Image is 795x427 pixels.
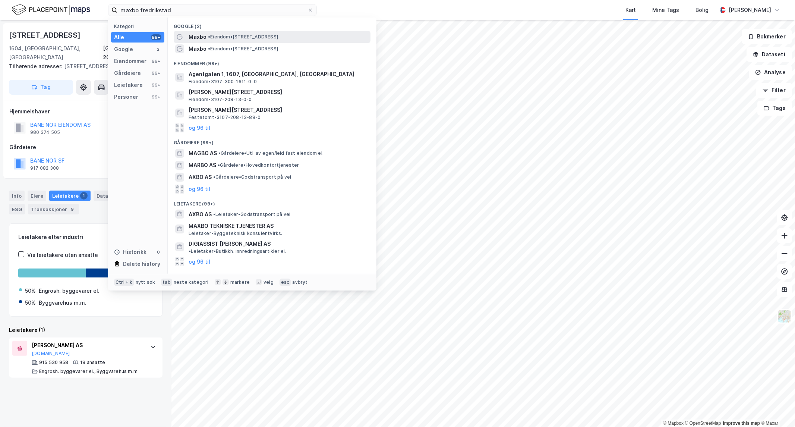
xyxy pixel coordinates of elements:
[114,92,138,101] div: Personer
[151,82,161,88] div: 99+
[28,204,79,214] div: Transaksjoner
[189,248,286,254] span: Leietaker • Butikkh. innredningsartikler el.
[189,44,206,53] span: Maxbo
[213,211,290,217] span: Leietaker • Godstransport på vei
[189,257,210,266] button: og 96 til
[9,63,64,69] span: Tilhørende adresser:
[218,150,324,156] span: Gårdeiere • Utl. av egen/leid fast eiendom el.
[103,44,163,62] div: [GEOGRAPHIC_DATA], 208/138
[189,88,367,97] span: [PERSON_NAME][STREET_ADDRESS]
[174,279,209,285] div: neste kategori
[9,191,25,201] div: Info
[25,298,36,307] div: 50%
[208,34,210,40] span: •
[114,69,141,78] div: Gårdeiere
[168,268,376,281] div: Personer (99+)
[168,55,376,68] div: Eiendommer (99+)
[189,79,257,85] span: Eiendom • 3107-300-1611-0-0
[151,70,161,76] div: 99+
[218,162,299,168] span: Gårdeiere • Hovedkontortjenester
[189,239,271,248] span: DIGIASSIST [PERSON_NAME] AS
[213,211,215,217] span: •
[49,191,91,201] div: Leietakere
[80,360,105,365] div: 19 ansatte
[114,81,143,90] div: Leietakere
[9,62,157,71] div: [STREET_ADDRESS]
[9,204,25,214] div: ESG
[32,351,70,357] button: [DOMAIN_NAME]
[230,279,250,285] div: markere
[9,107,162,116] div: Hjemmelshaver
[189,97,252,103] span: Eiendom • 3107-208-13-0-0
[685,421,721,426] a: OpenStreetMap
[32,341,143,350] div: [PERSON_NAME] AS
[114,23,164,29] div: Kategori
[695,6,709,15] div: Bolig
[189,106,367,114] span: [PERSON_NAME][STREET_ADDRESS]
[723,421,760,426] a: Improve this map
[189,248,191,254] span: •
[757,101,792,116] button: Tags
[39,360,68,365] div: 915 530 958
[155,249,161,255] div: 0
[189,173,212,182] span: AXBO AS
[264,279,274,285] div: velg
[168,134,376,147] div: Gårdeiere (99+)
[39,286,100,295] div: Engrosh. byggevarer el.
[30,165,59,171] div: 917 082 308
[9,80,73,95] button: Tag
[189,32,206,41] span: Maxbo
[189,210,212,219] span: AXBO AS
[189,123,210,132] button: og 96 til
[94,191,122,201] div: Datasett
[213,174,291,180] span: Gårdeiere • Godstransport på vei
[652,6,679,15] div: Mine Tags
[151,34,161,40] div: 99+
[749,65,792,80] button: Analyse
[30,129,60,135] div: 980 374 505
[208,46,278,52] span: Eiendom • [STREET_ADDRESS]
[218,162,220,168] span: •
[9,29,82,41] div: [STREET_ADDRESS]
[114,45,133,54] div: Google
[12,3,90,16] img: logo.f888ab2527a4732fd821a326f86c7f29.svg
[218,150,221,156] span: •
[9,44,103,62] div: 1604, [GEOGRAPHIC_DATA], [GEOGRAPHIC_DATA]
[208,34,278,40] span: Eiendom • [STREET_ADDRESS]
[18,233,153,242] div: Leietakere etter industri
[151,94,161,100] div: 99+
[663,421,684,426] a: Mapbox
[747,47,792,62] button: Datasett
[742,29,792,44] button: Bokmerker
[729,6,771,15] div: [PERSON_NAME]
[27,251,98,260] div: Vis leietakere uten ansatte
[39,368,139,374] div: Engrosh. byggevarer el., Byggvarehus m.m.
[117,4,307,16] input: Søk på adresse, matrikkel, gårdeiere, leietakere eller personer
[189,230,283,236] span: Leietaker • Byggeteknisk konsulentvirks.
[189,185,210,194] button: og 96 til
[9,143,162,152] div: Gårdeiere
[114,57,146,66] div: Eiendommer
[168,18,376,31] div: Google (2)
[69,205,76,213] div: 9
[625,6,636,15] div: Kart
[161,279,172,286] div: tab
[189,114,261,120] span: Festetomt • 3107-208-13-89-0
[189,70,367,79] span: Agentgaten 1, 1607, [GEOGRAPHIC_DATA], [GEOGRAPHIC_DATA]
[213,174,215,180] span: •
[756,83,792,98] button: Filter
[155,46,161,52] div: 2
[39,298,86,307] div: Byggvarehus m.m.
[25,286,36,295] div: 50%
[151,58,161,64] div: 99+
[777,309,792,323] img: Z
[28,191,46,201] div: Eiere
[292,279,307,285] div: avbryt
[758,391,795,427] div: Kontrollprogram for chat
[123,260,160,269] div: Delete history
[189,161,216,170] span: MARBO AS
[114,248,146,257] div: Historikk
[9,326,163,335] div: Leietakere (1)
[758,391,795,427] iframe: Chat Widget
[80,192,88,200] div: 1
